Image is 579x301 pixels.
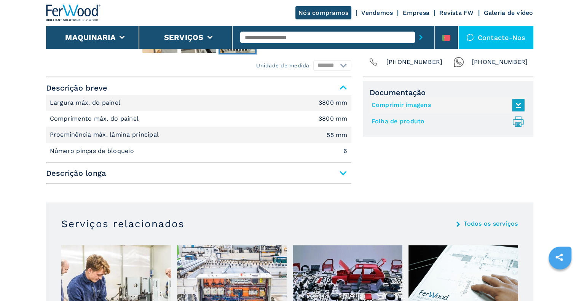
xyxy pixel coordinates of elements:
[46,166,351,180] span: Descrição longa
[319,100,348,106] em: 3800 mm
[550,248,569,267] a: sharethis
[386,57,443,67] span: [PHONE_NUMBER]
[372,115,521,128] a: Folha de produto
[50,131,161,139] p: Proeminência máx. lâmina principal
[50,115,141,123] p: Comprimento máx. do painel
[164,33,204,42] button: Serviços
[50,99,123,107] p: Largura máx. do painel
[61,218,185,230] h3: Serviços relacionados
[464,221,518,227] a: Todos os serviços
[466,33,474,41] img: Contacte-nos
[368,57,379,67] img: Phone
[453,57,464,67] img: Whatsapp
[46,5,101,21] img: Ferwood
[256,62,309,69] em: Unidade de medida
[295,6,351,19] a: Nós compramos
[472,57,528,67] span: [PHONE_NUMBER]
[370,88,526,97] span: Documentação
[439,9,474,16] a: Revista FW
[459,26,533,49] div: Contacte-nos
[361,9,393,16] a: Vendemos
[50,147,136,155] p: Número pinças de bloqueio
[372,99,521,111] a: Comprimir imagens
[319,116,348,122] em: 3800 mm
[484,9,533,16] a: Galeria de vídeo
[46,95,351,159] div: Descrição breve
[46,81,351,95] span: Descrição breve
[547,267,573,295] iframe: Chat
[65,33,116,42] button: Maquinaria
[343,148,347,154] em: 6
[415,29,427,46] button: submit-button
[403,9,429,16] a: Empresa
[327,132,347,138] em: 55 mm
